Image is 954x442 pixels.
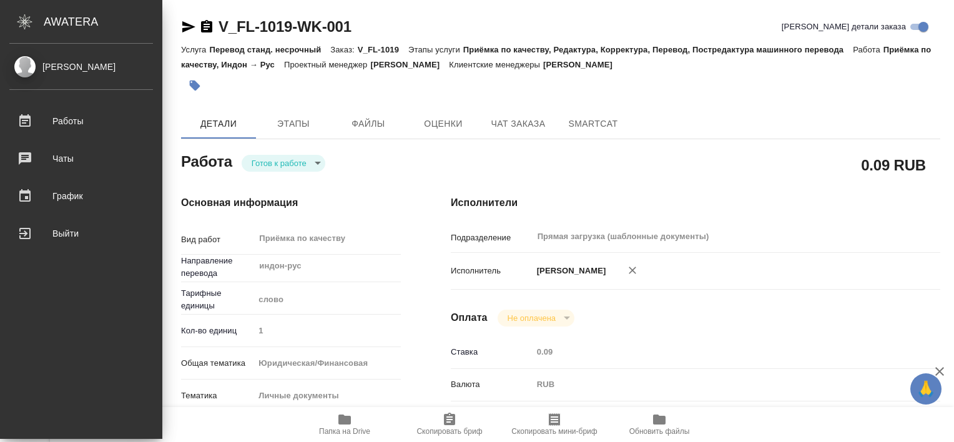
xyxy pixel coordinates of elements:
[451,310,488,325] h4: Оплата
[397,407,502,442] button: Скопировать бриф
[533,374,900,395] div: RUB
[181,255,254,280] p: Направление перевода
[370,60,449,69] p: [PERSON_NAME]
[181,149,232,172] h2: Работа
[9,112,153,130] div: Работы
[319,427,370,436] span: Папка на Drive
[619,257,646,284] button: Удалить исполнителя
[915,376,937,402] span: 🙏
[9,224,153,243] div: Выйти
[254,322,401,340] input: Пустое поле
[3,180,159,212] a: График
[511,427,597,436] span: Скопировать мини-бриф
[263,116,323,132] span: Этапы
[533,265,606,277] p: [PERSON_NAME]
[502,407,607,442] button: Скопировать мини-бриф
[254,385,401,406] div: Личные документы
[254,289,401,310] div: слово
[219,18,352,35] a: V_FL-1019-WK-001
[181,325,254,337] p: Кол-во единиц
[782,21,906,33] span: [PERSON_NAME] детали заказа
[629,427,690,436] span: Обновить файлы
[242,155,325,172] div: Готов к работе
[463,45,853,54] p: Приёмка по качеству, Редактура, Корректура, Перевод, Постредактура машинного перевода
[284,60,370,69] p: Проектный менеджер
[910,373,942,405] button: 🙏
[408,45,463,54] p: Этапы услуги
[181,233,254,246] p: Вид работ
[44,9,162,34] div: AWATERA
[451,265,533,277] p: Исполнитель
[181,287,254,312] p: Тарифные единицы
[451,195,940,210] h4: Исполнители
[330,45,357,54] p: Заказ:
[248,158,310,169] button: Готов к работе
[416,427,482,436] span: Скопировать бриф
[181,390,254,402] p: Тематика
[607,407,712,442] button: Обновить файлы
[498,310,574,327] div: Готов к работе
[181,19,196,34] button: Скопировать ссылку для ЯМессенджера
[451,232,533,244] p: Подразделение
[189,116,248,132] span: Детали
[292,407,397,442] button: Папка на Drive
[563,116,623,132] span: SmartCat
[413,116,473,132] span: Оценки
[451,378,533,391] p: Валюта
[449,60,543,69] p: Клиентские менеджеры
[3,106,159,137] a: Работы
[181,45,209,54] p: Услуга
[209,45,330,54] p: Перевод станд. несрочный
[358,45,408,54] p: V_FL-1019
[3,218,159,249] a: Выйти
[338,116,398,132] span: Файлы
[3,143,159,174] a: Чаты
[9,149,153,168] div: Чаты
[199,19,214,34] button: Скопировать ссылку
[9,60,153,74] div: [PERSON_NAME]
[254,353,401,374] div: Юридическая/Финансовая
[533,343,900,361] input: Пустое поле
[543,60,622,69] p: [PERSON_NAME]
[504,313,559,323] button: Не оплачена
[181,195,401,210] h4: Основная информация
[853,45,883,54] p: Работа
[181,72,209,99] button: Добавить тэг
[181,357,254,370] p: Общая тематика
[861,154,926,175] h2: 0.09 RUB
[9,187,153,205] div: График
[451,346,533,358] p: Ставка
[488,116,548,132] span: Чат заказа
